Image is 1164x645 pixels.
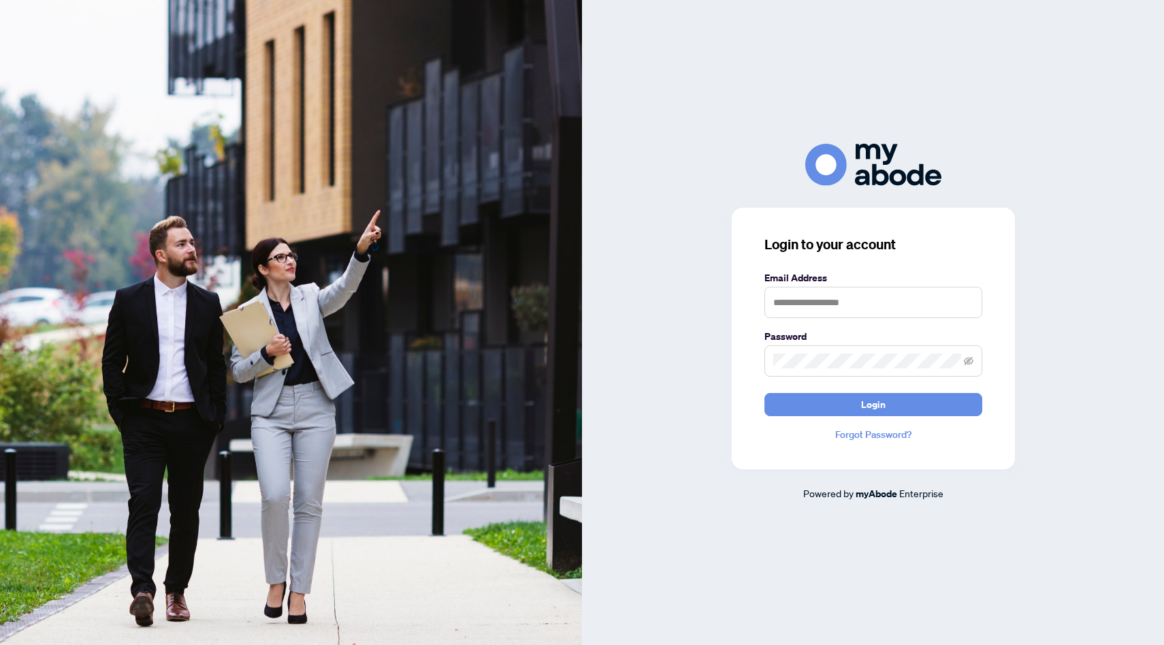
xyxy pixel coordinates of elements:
a: Forgot Password? [764,427,982,442]
a: myAbode [856,486,897,501]
label: Email Address [764,270,982,285]
button: Login [764,393,982,416]
span: Login [861,394,886,415]
span: Enterprise [899,487,943,499]
span: Powered by [803,487,854,499]
span: eye-invisible [964,356,973,366]
label: Password [764,329,982,344]
img: ma-logo [805,144,941,185]
h3: Login to your account [764,235,982,254]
